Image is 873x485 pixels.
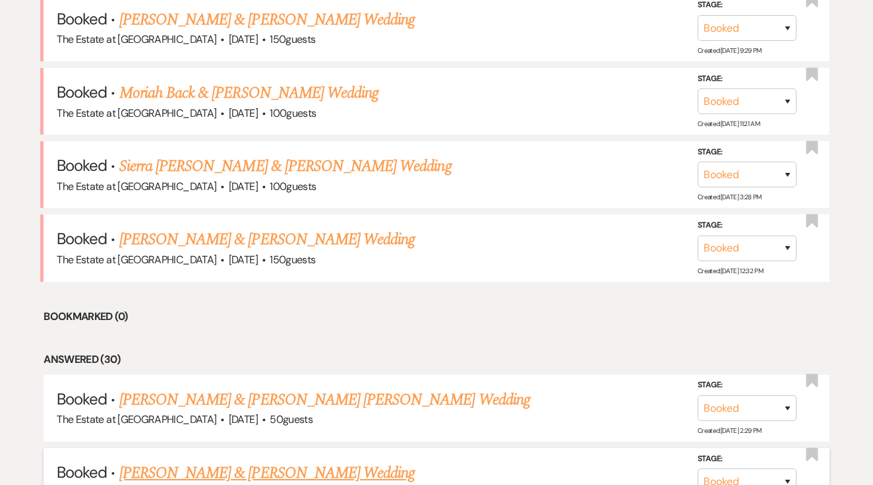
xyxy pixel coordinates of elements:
a: [PERSON_NAME] & [PERSON_NAME] Wedding [119,228,415,251]
label: Stage: [698,378,797,393]
a: [PERSON_NAME] & [PERSON_NAME] Wedding [119,8,415,32]
span: Booked [57,82,107,102]
a: Sierra [PERSON_NAME] & [PERSON_NAME] Wedding [119,154,452,178]
span: [DATE] [229,106,258,120]
span: [DATE] [229,32,258,46]
a: [PERSON_NAME] & [PERSON_NAME] Wedding [119,461,415,485]
span: Booked [57,155,107,176]
span: [DATE] [229,179,258,193]
span: 150 guests [270,253,315,267]
span: Booked [57,9,107,29]
span: The Estate at [GEOGRAPHIC_DATA] [57,106,216,120]
span: The Estate at [GEOGRAPHIC_DATA] [57,32,216,46]
label: Stage: [698,452,797,467]
span: Created: [DATE] 3:28 PM [698,193,762,201]
span: Booked [57,462,107,482]
span: Created: [DATE] 9:29 PM [698,46,762,55]
a: Moriah Back & [PERSON_NAME] Wedding [119,81,378,105]
label: Stage: [698,72,797,86]
span: 100 guests [270,179,316,193]
li: Bookmarked (0) [44,308,829,325]
span: Created: [DATE] 2:29 PM [698,426,762,435]
a: [PERSON_NAME] & [PERSON_NAME] [PERSON_NAME] Wedding [119,388,530,412]
span: 50 guests [270,412,313,426]
span: Created: [DATE] 12:32 PM [698,267,763,275]
span: Booked [57,389,107,409]
span: The Estate at [GEOGRAPHIC_DATA] [57,179,216,193]
span: Created: [DATE] 11:21 AM [698,119,760,128]
span: The Estate at [GEOGRAPHIC_DATA] [57,253,216,267]
span: 100 guests [270,106,316,120]
label: Stage: [698,145,797,160]
span: 150 guests [270,32,315,46]
li: Answered (30) [44,351,829,368]
span: The Estate at [GEOGRAPHIC_DATA] [57,412,216,426]
span: Booked [57,228,107,249]
label: Stage: [698,218,797,233]
span: [DATE] [229,253,258,267]
span: [DATE] [229,412,258,426]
